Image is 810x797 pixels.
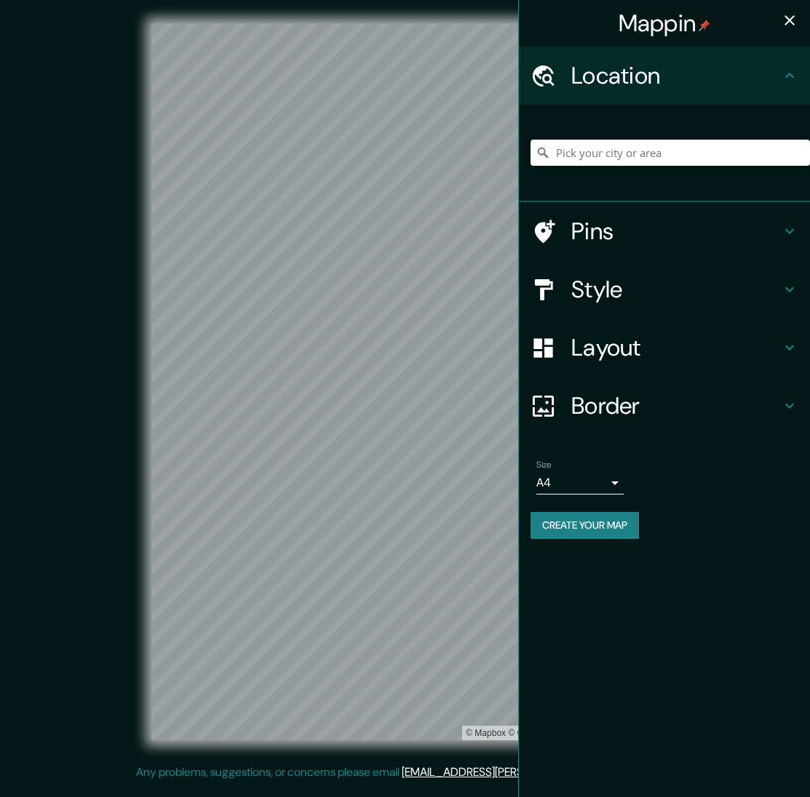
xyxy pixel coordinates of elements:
img: pin-icon.png [699,20,710,31]
label: Size [536,459,552,471]
h4: Layout [571,333,781,362]
div: A4 [536,471,624,494]
button: Create your map [531,512,639,539]
div: Border [519,377,810,435]
h4: Pins [571,217,781,246]
a: OpenStreetMap [508,728,579,738]
input: Pick your city or area [531,140,810,166]
canvas: Map [151,23,659,740]
h4: Mappin [619,9,711,38]
h4: Style [571,275,781,304]
a: [EMAIL_ADDRESS][PERSON_NAME][DOMAIN_NAME] [402,764,667,780]
p: Any problems, suggestions, or concerns please email . [136,764,669,781]
h4: Location [571,61,781,90]
div: Layout [519,319,810,377]
div: Style [519,260,810,319]
iframe: Help widget launcher [680,740,794,781]
div: Pins [519,202,810,260]
h4: Border [571,391,781,420]
a: Mapbox [466,728,506,738]
div: Location [519,47,810,105]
